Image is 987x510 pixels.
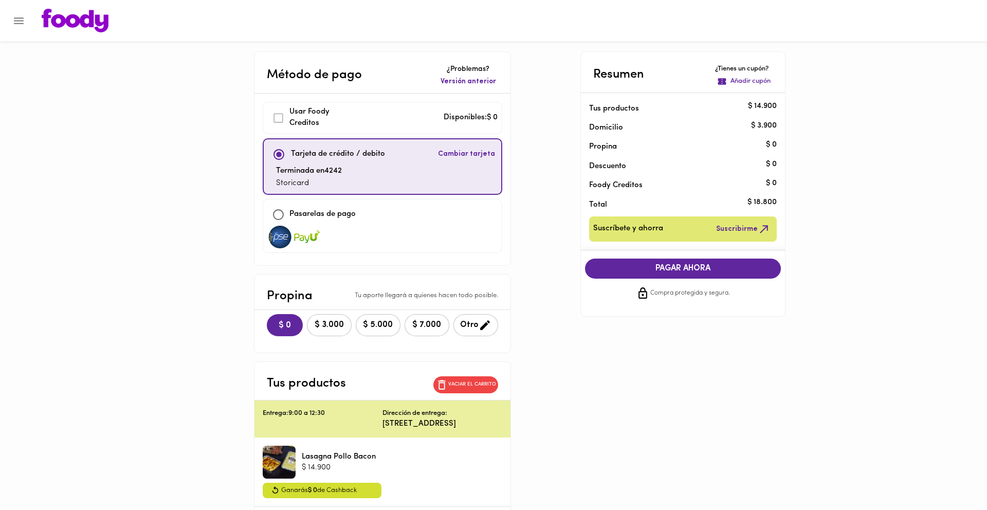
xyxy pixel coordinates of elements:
span: Otro [460,319,491,332]
span: Cambiar tarjeta [438,149,495,159]
button: $ 3.000 [307,314,352,336]
span: Suscríbete y ahorra [593,223,663,235]
span: $ 0 [275,321,295,331]
p: $ 0 [766,178,777,189]
button: Suscribirme [714,221,773,238]
button: Versión anterior [438,75,498,89]
button: $ 7.000 [405,314,449,336]
span: PAGAR AHORA [595,264,771,274]
button: Añadir cupón [715,75,773,88]
button: Otro [453,314,498,336]
p: ¿Problemas? [438,64,498,75]
p: Descuento [589,161,626,172]
p: Propina [267,287,313,305]
button: PAGAR AHORA [585,259,781,279]
span: Ganarás de Cashback [281,485,357,496]
button: Vaciar el carrito [433,376,498,393]
p: $ 14.900 [748,101,777,112]
span: $ 3.000 [314,320,345,330]
span: Versión anterior [441,77,496,87]
button: $ 0 [267,314,303,336]
p: ¿Tienes un cupón? [715,64,773,74]
p: [STREET_ADDRESS] [382,418,502,429]
p: Usar Foody Creditos [289,106,359,130]
p: Tarjeta de crédito / debito [291,149,385,160]
p: Total [589,199,761,210]
p: Vaciar el carrito [448,381,496,388]
span: Compra protegida y segura. [650,288,730,299]
p: Lasagna Pollo Bacon [302,451,376,462]
p: Entrega: 9:00 a 12:30 [263,409,382,418]
p: $ 14.900 [302,462,376,473]
img: visa [267,226,293,248]
span: Suscribirme [716,223,771,235]
p: Pasarelas de pago [289,209,356,221]
span: $ 0 [308,487,317,494]
iframe: Messagebird Livechat Widget [927,450,977,500]
img: logo.png [42,9,108,32]
p: Añadir cupón [730,77,771,86]
span: $ 7.000 [411,320,443,330]
p: Propina [589,141,761,152]
button: Menu [6,8,31,33]
p: Terminada en 4242 [276,166,342,177]
p: $ 0 [766,159,777,170]
button: Cambiar tarjeta [436,143,497,166]
p: $ 3.900 [751,120,777,131]
span: $ 5.000 [362,320,394,330]
p: Dirección de entrega: [382,409,447,418]
p: Foody Creditos [589,180,761,191]
img: visa [294,226,320,248]
p: Tus productos [267,374,346,393]
p: Resumen [593,65,644,84]
p: $ 0 [766,139,777,150]
p: Método de pago [267,66,362,84]
p: Disponibles: $ 0 [444,112,498,124]
p: Domicilio [589,122,623,133]
p: Storicard [276,178,342,190]
div: Lasagna Pollo Bacon [263,446,296,479]
p: Tu aporte llegará a quienes hacen todo posible. [355,291,498,301]
button: $ 5.000 [356,314,400,336]
p: Tus productos [589,103,761,114]
p: $ 18.800 [747,197,777,208]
